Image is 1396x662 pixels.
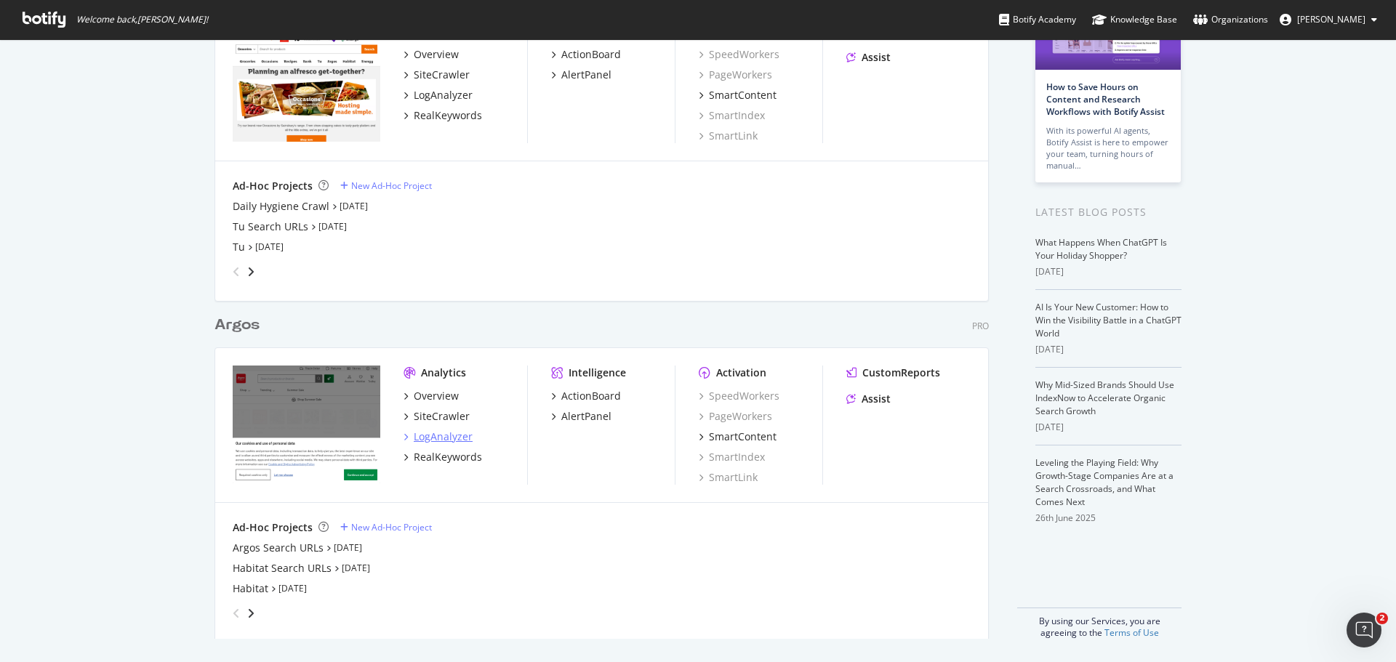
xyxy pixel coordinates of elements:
[404,47,459,62] a: Overview
[351,179,432,192] div: New Ad-Hoc Project
[421,366,466,380] div: Analytics
[972,320,989,332] div: Pro
[862,366,940,380] div: CustomReports
[233,24,380,142] img: *.sainsburys.co.uk/
[561,47,621,62] div: ActionBoard
[233,581,268,596] a: Habitat
[699,68,772,82] a: PageWorkers
[699,88,777,102] a: SmartContent
[1017,607,1182,639] div: By using our Services, you are agreeing to the
[414,450,482,464] div: RealKeywords
[569,366,626,380] div: Intelligence
[699,429,777,444] a: SmartContent
[1035,343,1182,356] div: [DATE]
[1035,379,1174,417] a: Why Mid-Sized Brands Should Use IndexNow to Accelerate Organic Search Growth
[709,429,777,444] div: SmartContent
[699,470,758,485] a: SmartLink
[1376,613,1388,624] span: 2
[1268,8,1389,31] button: [PERSON_NAME]
[233,561,332,576] a: Habitat Search URLs
[334,541,362,554] a: [DATE]
[1035,512,1182,525] div: 26th June 2025
[846,50,891,65] a: Assist
[1035,301,1182,339] a: AI Is Your New Customer: How to Win the Visibility Battle in a ChatGPT World
[862,392,891,406] div: Assist
[76,14,208,25] span: Welcome back, [PERSON_NAME] !
[233,366,380,483] img: www.argos.co.uk
[404,88,473,102] a: LogAnalyzer
[414,429,473,444] div: LogAnalyzer
[342,562,370,574] a: [DATE]
[561,68,611,82] div: AlertPanel
[227,260,246,283] div: angle-left
[999,12,1076,27] div: Botify Academy
[414,108,482,123] div: RealKeywords
[404,429,473,444] a: LogAnalyzer
[551,47,621,62] a: ActionBoard
[699,409,772,424] a: PageWorkers
[561,409,611,424] div: AlertPanel
[709,88,777,102] div: SmartContent
[1297,13,1365,25] span: Andrew Limn
[233,520,313,535] div: Ad-Hoc Projects
[414,409,470,424] div: SiteCrawler
[1035,421,1182,434] div: [DATE]
[846,366,940,380] a: CustomReports
[699,450,765,464] a: SmartIndex
[1035,265,1182,278] div: [DATE]
[551,389,621,403] a: ActionBoard
[551,409,611,424] a: AlertPanel
[214,315,265,336] a: Argos
[414,389,459,403] div: Overview
[1035,456,1174,508] a: Leveling the Playing Field: Why Growth-Stage Companies Are at a Search Crossroads, and What Comes...
[340,521,432,533] a: New Ad-Hoc Project
[699,108,765,123] a: SmartIndex
[1092,12,1177,27] div: Knowledge Base
[233,240,245,254] a: Tu
[404,389,459,403] a: Overview
[233,199,329,214] a: Daily Hygiene Crawl
[404,450,482,464] a: RealKeywords
[414,88,473,102] div: LogAnalyzer
[846,392,891,406] a: Assist
[716,366,766,380] div: Activation
[1046,125,1170,171] div: With its powerful AI agents, Botify Assist is here to empower your team, turning hours of manual…
[404,108,482,123] a: RealKeywords
[1046,81,1165,118] a: How to Save Hours on Content and Research Workflows with Botify Assist
[246,606,256,621] div: angle-right
[233,541,324,555] a: Argos Search URLs
[340,179,432,192] a: New Ad-Hoc Project
[404,409,470,424] a: SiteCrawler
[318,220,347,233] a: [DATE]
[214,315,260,336] div: Argos
[1347,613,1381,647] iframe: Intercom live chat
[233,219,308,234] div: Tu Search URLs
[1104,626,1159,639] a: Terms of Use
[404,68,470,82] a: SiteCrawler
[278,582,307,594] a: [DATE]
[351,521,432,533] div: New Ad-Hoc Project
[699,389,779,403] a: SpeedWorkers
[246,265,256,279] div: angle-right
[862,50,891,65] div: Assist
[414,68,470,82] div: SiteCrawler
[699,47,779,62] a: SpeedWorkers
[699,129,758,143] a: SmartLink
[561,389,621,403] div: ActionBoard
[233,179,313,193] div: Ad-Hoc Projects
[1193,12,1268,27] div: Organizations
[255,241,284,253] a: [DATE]
[227,602,246,625] div: angle-left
